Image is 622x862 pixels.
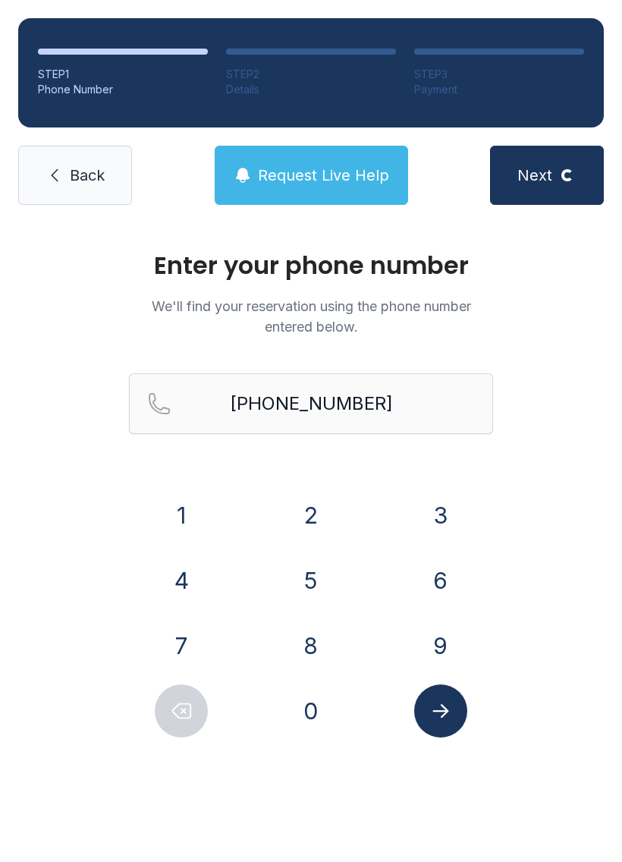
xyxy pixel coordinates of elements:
[517,165,552,186] span: Next
[414,489,467,542] button: 3
[284,619,338,672] button: 8
[155,619,208,672] button: 7
[284,684,338,738] button: 0
[226,82,396,97] div: Details
[414,67,584,82] div: STEP 3
[38,67,208,82] div: STEP 1
[258,165,389,186] span: Request Live Help
[414,82,584,97] div: Payment
[226,67,396,82] div: STEP 2
[414,684,467,738] button: Submit lookup form
[155,684,208,738] button: Delete number
[284,554,338,607] button: 5
[38,82,208,97] div: Phone Number
[155,489,208,542] button: 1
[414,554,467,607] button: 6
[284,489,338,542] button: 2
[155,554,208,607] button: 4
[129,373,493,434] input: Reservation phone number
[129,253,493,278] h1: Enter your phone number
[414,619,467,672] button: 9
[70,165,105,186] span: Back
[129,296,493,337] p: We'll find your reservation using the phone number entered below.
